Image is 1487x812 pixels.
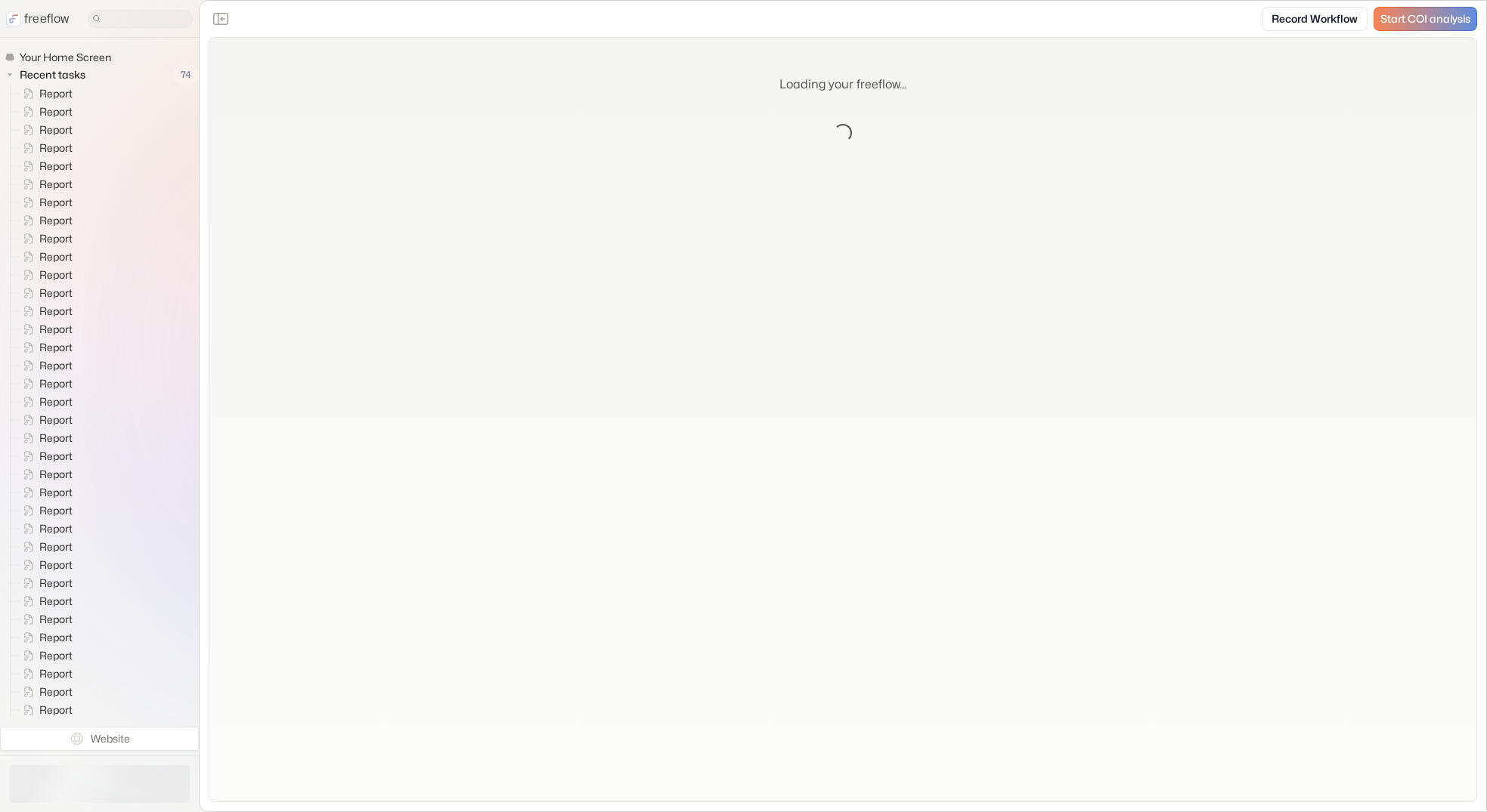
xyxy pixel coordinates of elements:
[36,648,77,663] span: Report
[11,538,79,556] a: Report
[11,193,79,211] a: Report
[36,449,77,464] span: Report
[11,520,79,538] a: Report
[36,249,77,264] span: Report
[36,231,77,246] span: Report
[36,286,77,301] span: Report
[11,85,79,103] a: Report
[11,157,79,175] a: Report
[11,375,79,393] a: Report
[36,104,77,119] span: Report
[36,358,77,373] span: Report
[11,647,79,665] a: Report
[36,630,77,645] span: Report
[11,429,79,447] a: Report
[36,503,77,518] span: Report
[5,66,91,84] button: Recent tasks
[24,10,70,28] p: freeflow
[5,50,117,65] a: Your Home Screen
[11,665,79,683] a: Report
[1262,7,1368,31] a: Record Workflow
[11,121,79,139] a: Report
[1374,7,1477,31] a: Start COI analysis
[11,266,79,284] a: Report
[36,394,77,409] span: Report
[11,592,79,610] a: Report
[36,304,77,319] span: Report
[36,140,77,156] span: Report
[11,248,79,266] a: Report
[11,502,79,520] a: Report
[11,302,79,320] a: Report
[17,50,116,65] span: Your Home Screen
[36,177,77,192] span: Report
[11,465,79,483] a: Report
[11,230,79,248] a: Report
[11,139,79,157] a: Report
[11,393,79,411] a: Report
[36,467,77,482] span: Report
[17,67,90,82] span: Recent tasks
[11,320,79,338] a: Report
[11,338,79,357] a: Report
[11,284,79,302] a: Report
[1380,13,1470,26] span: Start COI analysis
[36,267,77,283] span: Report
[779,76,906,94] p: Loading your freeflow...
[36,576,77,591] span: Report
[11,574,79,592] a: Report
[11,447,79,465] a: Report
[11,610,79,628] a: Report
[11,103,79,121] a: Report
[6,10,70,28] a: freeflow
[36,195,77,210] span: Report
[36,86,77,101] span: Report
[11,357,79,375] a: Report
[11,175,79,193] a: Report
[36,594,77,609] span: Report
[36,521,77,536] span: Report
[209,7,233,31] button: Close the sidebar
[36,612,77,627] span: Report
[36,485,77,500] span: Report
[36,666,77,681] span: Report
[36,684,77,699] span: Report
[36,412,77,428] span: Report
[36,159,77,174] span: Report
[36,213,77,228] span: Report
[36,539,77,554] span: Report
[11,628,79,647] a: Report
[36,376,77,391] span: Report
[11,211,79,230] a: Report
[36,122,77,137] span: Report
[11,483,79,502] a: Report
[11,411,79,429] a: Report
[173,65,199,85] span: 74
[11,556,79,574] a: Report
[11,683,79,701] a: Report
[36,702,77,718] span: Report
[36,322,77,337] span: Report
[36,340,77,355] span: Report
[11,701,79,719] a: Report
[36,431,77,446] span: Report
[36,557,77,573] span: Report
